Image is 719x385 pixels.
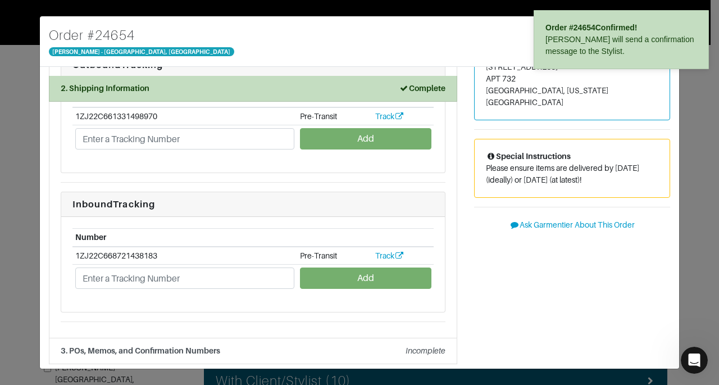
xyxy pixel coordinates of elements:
input: Enter a Tracking Number [75,128,294,150]
div: Profile image for GarmentierThank you!Garmentier•4h ago [12,149,213,191]
div: • 4h ago [97,170,129,182]
address: [PERSON_NAME] [STREET_ADDRESS] APT 732 [GEOGRAPHIC_DATA], [US_STATE][GEOGRAPHIC_DATA] [486,49,658,108]
p: Hi [PERSON_NAME]! [22,80,202,99]
div: [PERSON_NAME] will send a confirmation message to the Stylist. [545,34,697,57]
img: logo [22,23,130,38]
p: Please ensure items are delivered by [DATE] (ideally) or [DATE] (at latest)! [486,162,658,186]
img: Profile image for Garmentier [153,18,175,40]
button: Add [300,268,431,289]
strong: Complete [399,84,445,93]
p: How can we help? [22,99,202,118]
span: [PERSON_NAME] - [GEOGRAPHIC_DATA], [GEOGRAPHIC_DATA] [49,47,234,56]
button: Messages [112,282,225,327]
span: Messages [149,310,188,318]
iframe: Intercom live chat [681,347,708,374]
div: Pre-Transit [300,250,370,262]
td: 1ZJ22C661331498970 [72,107,297,125]
em: Incomplete [406,346,445,355]
span: Home [43,310,69,318]
strong: 3. POs, Memos, and Confirmation Numbers [61,346,220,355]
div: We will reply as soon as we can [23,218,188,230]
div: Order # 24654 Confirmed! [545,22,697,34]
strong: 2. Shipping Information [61,84,149,93]
h6: Inbound Tracking [72,199,434,210]
div: Recent message [23,142,202,153]
div: Recent messageProfile image for GarmentierThank you!Garmentier•4h ago [11,132,213,191]
div: Close [193,18,213,38]
div: Send us a messageWe will reply as soon as we can [11,197,213,239]
img: Profile image for Garmentier [23,158,45,181]
button: Ask Garmentier About This Order [474,216,670,234]
button: Add [300,128,431,150]
div: Send us a message [23,206,188,218]
input: Enter a Tracking Number [75,268,294,289]
span: Thank you! [50,159,94,168]
span: Special Instructions [486,152,571,161]
th: Number [72,229,297,247]
td: 1ZJ22C668721438183 [72,247,297,265]
a: Track [375,112,404,121]
div: Garmentier [50,170,95,182]
a: Track [375,251,404,260]
h4: Order # 24654 [49,25,234,46]
div: Pre-Transit [300,111,370,123]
